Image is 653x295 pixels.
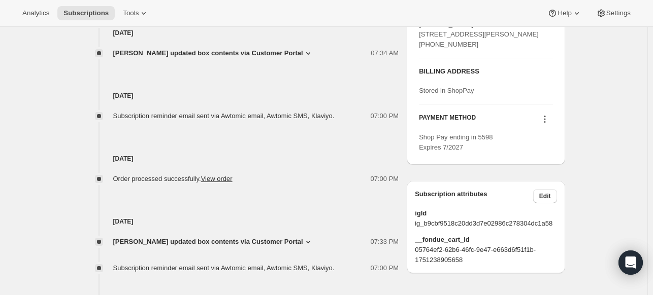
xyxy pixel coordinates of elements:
[113,112,335,120] span: Subscription reminder email sent via Awtomic email, Awtomic SMS, Klaviyo.
[371,263,399,273] span: 07:00 PM
[533,189,557,203] button: Edit
[113,264,335,272] span: Subscription reminder email sent via Awtomic email, Awtomic SMS, Klaviyo.
[415,208,557,218] span: igId
[558,9,571,17] span: Help
[539,192,551,200] span: Edit
[371,237,399,247] span: 07:33 PM
[113,48,303,58] span: [PERSON_NAME] updated box contents via Customer Portal
[371,174,399,184] span: 07:00 PM
[83,154,399,164] h4: [DATE]
[113,237,303,247] span: [PERSON_NAME] updated box contents via Customer Portal
[415,218,557,229] span: ig_b9cbf9518c20dd3d7e02986c278304dc1a58
[83,91,399,101] h4: [DATE]
[419,20,539,48] span: [PERSON_NAME] [STREET_ADDRESS][PERSON_NAME] [PHONE_NUMBER]
[63,9,109,17] span: Subscriptions
[113,237,313,247] button: [PERSON_NAME] updated box contents via Customer Portal
[419,114,476,127] h3: PAYMENT METHOD
[419,87,474,94] span: Stored in ShopPay
[117,6,155,20] button: Tools
[419,66,552,77] h3: BILLING ADDRESS
[123,9,139,17] span: Tools
[371,48,399,58] span: 07:34 AM
[415,235,557,245] span: __fondue_cart_id
[83,216,399,227] h4: [DATE]
[22,9,49,17] span: Analytics
[618,250,643,275] div: Open Intercom Messenger
[16,6,55,20] button: Analytics
[419,133,493,151] span: Shop Pay ending in 5598 Expires 7/2027
[57,6,115,20] button: Subscriptions
[201,175,233,182] a: View order
[113,48,313,58] button: [PERSON_NAME] updated box contents via Customer Portal
[606,9,631,17] span: Settings
[83,28,399,38] h4: [DATE]
[541,6,587,20] button: Help
[590,6,637,20] button: Settings
[415,189,533,203] h3: Subscription attributes
[371,111,399,121] span: 07:00 PM
[113,175,233,182] span: Order processed successfully.
[415,245,557,265] span: 05764ef2-62b6-46fc-9e47-e663d6f51f1b-1751238905658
